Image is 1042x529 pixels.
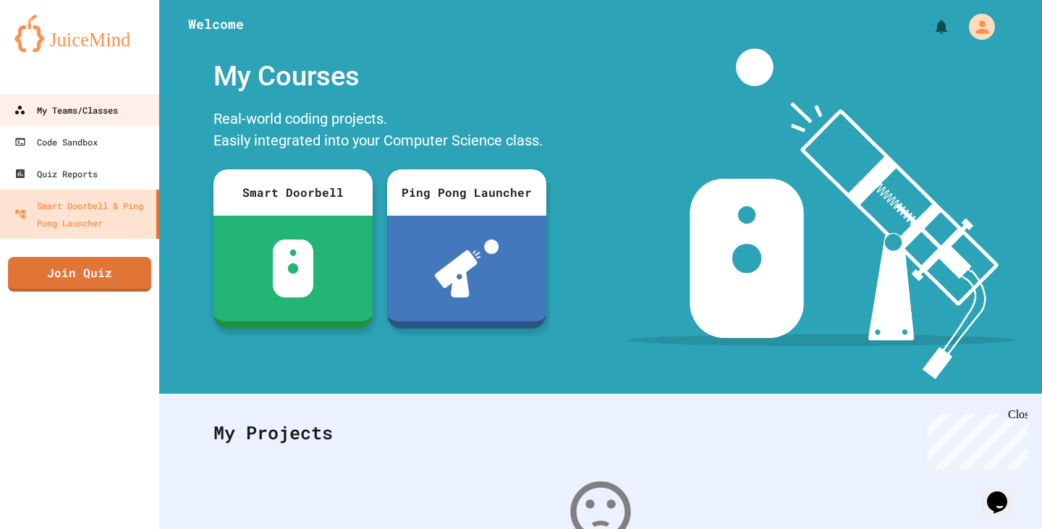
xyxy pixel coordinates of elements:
div: Quiz Reports [14,165,98,182]
div: My Courses [206,48,554,104]
div: My Projects [199,405,1002,461]
iframe: chat widget [981,471,1028,515]
div: Chat with us now!Close [6,6,100,92]
div: Code Sandbox [14,133,98,151]
div: Ping Pong Launcher [387,169,546,216]
iframe: chat widget [922,408,1028,470]
div: My Notifications [906,14,954,39]
div: My Teams/Classes [14,101,118,119]
img: sdb-white.svg [273,240,314,297]
div: Real-world coding projects. Easily integrated into your Computer Science class. [206,104,554,158]
img: logo-orange.svg [14,14,145,52]
img: banner-image-my-projects.png [627,48,1015,379]
div: Smart Doorbell [213,169,373,216]
div: Smart Doorbell & Ping Pong Launcher [14,197,151,232]
img: ppl-with-ball.png [435,240,499,297]
a: Join Quiz [8,257,151,292]
div: My Account [954,10,999,43]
